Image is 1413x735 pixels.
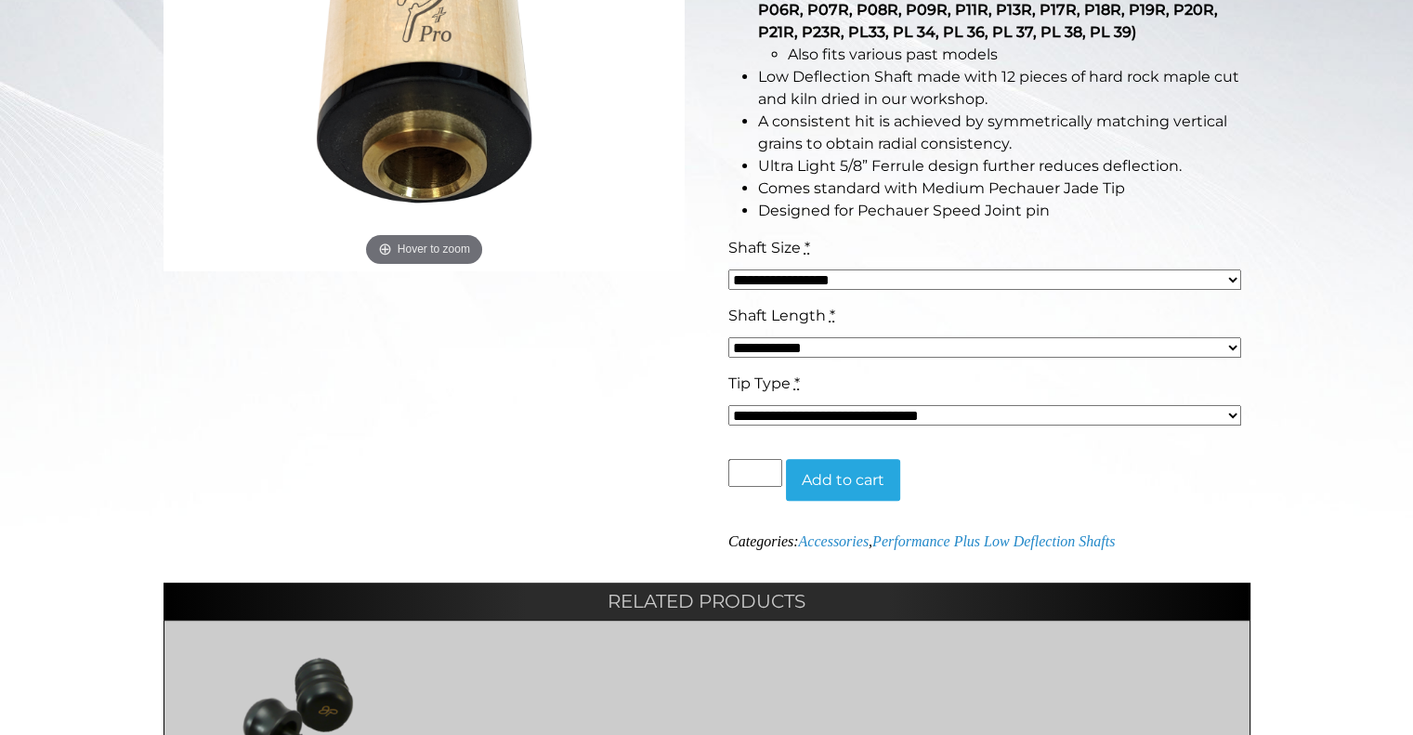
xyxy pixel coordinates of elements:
li: A consistent hit is achieved by symmetrically matching vertical grains to obtain radial consistency. [758,111,1250,155]
span: Tip Type [728,374,791,392]
span: Categories: , [728,533,1115,549]
li: Designed for Pechauer Speed Joint pin [758,200,1250,222]
a: Performance Plus Low Deflection Shafts [872,533,1115,549]
abbr: required [830,307,835,324]
input: Product quantity [728,459,782,487]
a: Accessories [798,533,869,549]
li: Also fits various past models [788,44,1250,66]
abbr: required [805,239,810,256]
h2: Related products [164,583,1250,620]
li: Comes standard with Medium Pechauer Jade Tip [758,177,1250,200]
span: Shaft Size [728,239,801,256]
abbr: required [794,374,800,392]
li: Low Deflection Shaft made with 12 pieces of hard rock maple cut and kiln dried in our workshop. [758,66,1250,111]
button: Add to cart [786,459,900,502]
li: Ultra Light 5/8” Ferrule design further reduces deflection. [758,155,1250,177]
span: Shaft Length [728,307,826,324]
